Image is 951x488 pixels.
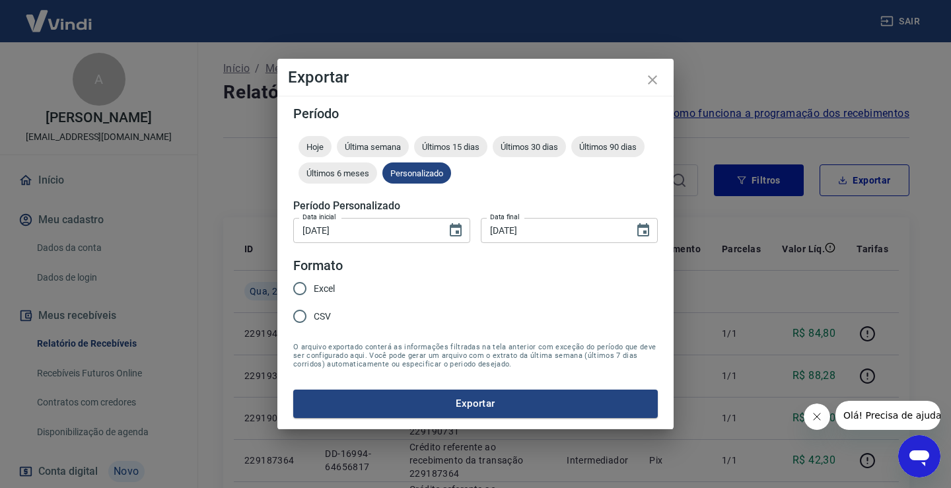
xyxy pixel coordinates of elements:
span: Últimos 6 meses [299,168,377,178]
iframe: Botão para abrir a janela de mensagens [898,435,940,477]
div: Últimos 30 dias [493,136,566,157]
iframe: Fechar mensagem [804,403,830,430]
span: Última semana [337,142,409,152]
div: Personalizado [382,162,451,184]
legend: Formato [293,256,343,275]
span: Últimos 90 dias [571,142,645,152]
span: Últimos 30 dias [493,142,566,152]
span: O arquivo exportado conterá as informações filtradas na tela anterior com exceção do período que ... [293,343,658,368]
div: Últimos 6 meses [299,162,377,184]
span: CSV [314,310,331,324]
input: DD/MM/YYYY [481,218,625,242]
span: Personalizado [382,168,451,178]
h5: Período Personalizado [293,199,658,213]
h4: Exportar [288,69,663,85]
button: Choose date, selected date is 24 de set de 2025 [442,217,469,244]
button: Choose date, selected date is 24 de set de 2025 [630,217,656,244]
div: Últimos 90 dias [571,136,645,157]
span: Olá! Precisa de ajuda? [8,9,111,20]
label: Data final [490,212,520,222]
div: Hoje [299,136,332,157]
div: Últimos 15 dias [414,136,487,157]
h5: Período [293,107,658,120]
span: Excel [314,282,335,296]
button: Exportar [293,390,658,417]
button: close [637,64,668,96]
span: Últimos 15 dias [414,142,487,152]
div: Última semana [337,136,409,157]
span: Hoje [299,142,332,152]
input: DD/MM/YYYY [293,218,437,242]
iframe: Mensagem da empresa [835,401,940,430]
label: Data inicial [302,212,336,222]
